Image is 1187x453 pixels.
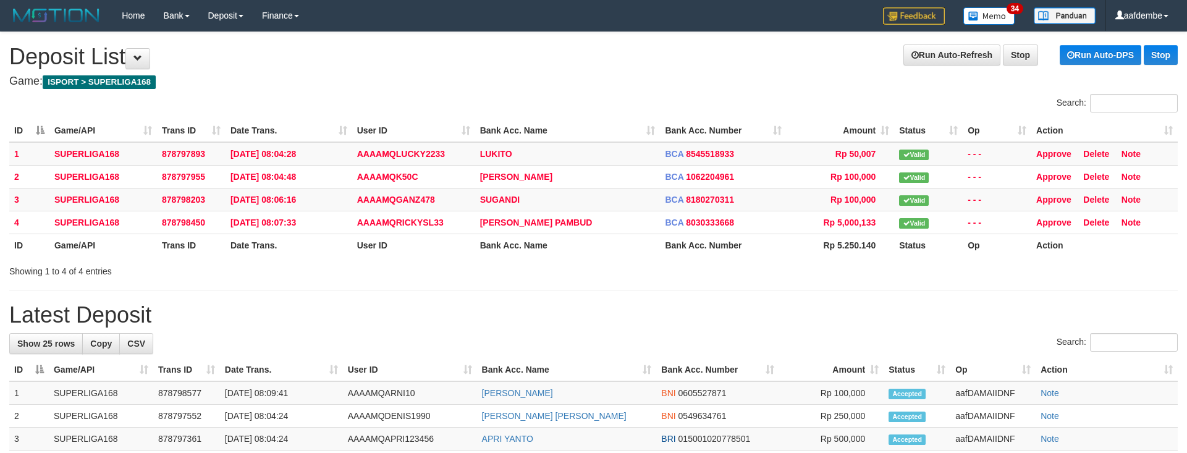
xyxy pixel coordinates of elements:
td: AAAAMQAPRI123456 [343,428,477,451]
td: [DATE] 08:04:24 [220,428,343,451]
a: Note [1122,172,1141,182]
th: Bank Acc. Number: activate to sort column ascending [656,358,779,381]
a: Copy [82,333,120,354]
th: Op: activate to sort column ascending [963,119,1031,142]
span: BCA [665,195,683,205]
span: Copy 1062204961 to clipboard [686,172,734,182]
td: 878798577 [153,381,220,405]
a: Note [1041,388,1059,398]
span: [DATE] 08:06:16 [230,195,296,205]
span: Rp 50,007 [835,149,876,159]
a: Note [1041,434,1059,444]
label: Search: [1057,94,1178,112]
span: [DATE] 08:04:28 [230,149,296,159]
label: Search: [1057,333,1178,352]
td: SUPERLIGA168 [49,405,153,428]
th: Action [1031,234,1178,256]
a: Approve [1036,195,1071,205]
a: Approve [1036,149,1071,159]
th: Action: activate to sort column ascending [1031,119,1178,142]
th: Bank Acc. Name: activate to sort column ascending [475,119,661,142]
a: Delete [1083,218,1109,227]
span: BNI [661,388,675,398]
img: Button%20Memo.svg [963,7,1015,25]
span: Rp 100,000 [830,172,876,182]
th: User ID: activate to sort column ascending [352,119,475,142]
th: Trans ID: activate to sort column ascending [153,358,220,381]
a: Note [1122,218,1141,227]
th: Action: activate to sort column ascending [1036,358,1178,381]
span: 878797955 [162,172,205,182]
th: Status [894,234,963,256]
td: - - - [963,211,1031,234]
span: 878798450 [162,218,205,227]
span: Valid transaction [899,172,929,183]
td: aafDAMAIIDNF [950,381,1036,405]
td: 1 [9,142,49,166]
span: AAAAMQGANZ478 [357,195,435,205]
td: AAAAMQDENIS1990 [343,405,477,428]
a: Stop [1003,44,1038,66]
th: Bank Acc. Number [660,234,787,256]
th: Trans ID [157,234,226,256]
span: CSV [127,339,145,349]
a: Note [1041,411,1059,421]
span: ISPORT > SUPERLIGA168 [43,75,156,89]
span: Valid transaction [899,218,929,229]
h1: Deposit List [9,44,1178,69]
th: Date Trans.: activate to sort column ascending [220,358,343,381]
td: [DATE] 08:04:24 [220,405,343,428]
td: 1 [9,381,49,405]
a: [PERSON_NAME] [480,172,552,182]
a: Run Auto-Refresh [903,44,1000,66]
a: [PERSON_NAME] PAMBUD [480,218,593,227]
td: Rp 250,000 [779,405,884,428]
h1: Latest Deposit [9,303,1178,328]
span: 878797893 [162,149,205,159]
th: Game/API: activate to sort column ascending [49,358,153,381]
td: SUPERLIGA168 [49,211,157,234]
h4: Game: [9,75,1178,88]
td: 2 [9,165,49,188]
td: 878797552 [153,405,220,428]
td: SUPERLIGA168 [49,381,153,405]
a: Approve [1036,172,1071,182]
th: User ID: activate to sort column ascending [343,358,477,381]
td: 4 [9,211,49,234]
span: [DATE] 08:04:48 [230,172,296,182]
th: Bank Acc. Name: activate to sort column ascending [477,358,657,381]
img: Feedback.jpg [883,7,945,25]
td: SUPERLIGA168 [49,165,157,188]
span: Valid transaction [899,150,929,160]
span: 34 [1007,3,1023,14]
span: Copy 8030333668 to clipboard [686,218,734,227]
th: ID [9,234,49,256]
span: Valid transaction [899,195,929,206]
a: LUKITO [480,149,512,159]
td: AAAAMQARNI10 [343,381,477,405]
a: APRI YANTO [482,434,533,444]
span: BCA [665,149,683,159]
div: Showing 1 to 4 of 4 entries [9,260,485,277]
a: Run Auto-DPS [1060,45,1141,65]
span: Accepted [889,389,926,399]
span: Copy [90,339,112,349]
a: Delete [1083,149,1109,159]
th: Rp 5.250.140 [787,234,894,256]
span: AAAAMQRICKYSL33 [357,218,444,227]
td: aafDAMAIIDNF [950,428,1036,451]
a: CSV [119,333,153,354]
th: User ID [352,234,475,256]
td: 3 [9,188,49,211]
span: AAAAMQLUCKY2233 [357,149,445,159]
a: Stop [1144,45,1178,65]
span: Copy 0549634761 to clipboard [678,411,727,421]
td: 3 [9,428,49,451]
td: SUPERLIGA168 [49,142,157,166]
span: Accepted [889,434,926,445]
a: Note [1122,149,1141,159]
span: Rp 100,000 [830,195,876,205]
a: [PERSON_NAME] [482,388,553,398]
th: Bank Acc. Number: activate to sort column ascending [660,119,787,142]
td: SUPERLIGA168 [49,428,153,451]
